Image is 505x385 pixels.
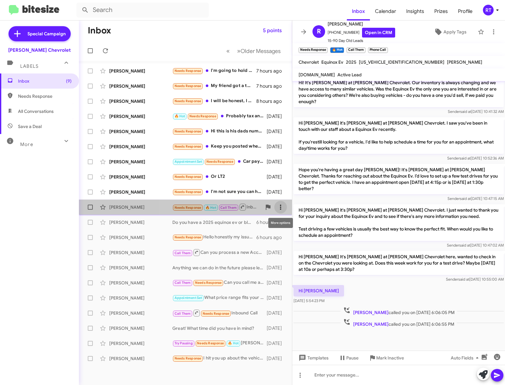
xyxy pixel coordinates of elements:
div: [DATE] [267,280,287,286]
div: More options [268,218,293,228]
div: [PERSON_NAME] [109,143,172,150]
div: [DATE] [267,340,287,347]
span: 🔥 Hot [228,341,239,345]
span: Needs Response [175,356,201,360]
div: What price range fits your budget? [172,294,267,301]
span: Insights [401,2,429,20]
span: Call Them [175,281,191,285]
span: 2025 [346,59,356,65]
span: Sender [DATE] 10:55:00 AM [446,277,504,282]
span: Templates [297,352,329,364]
div: [PERSON_NAME] [109,340,172,347]
small: Call Them [347,47,365,53]
a: Open in CRM [362,28,395,38]
a: Inbox [347,2,370,20]
div: [PERSON_NAME] [109,98,172,104]
span: Equinox Ev [321,59,343,65]
div: [PERSON_NAME] [109,234,172,241]
span: Auto Fields [451,352,481,364]
span: Sender [DATE] 10:52:36 AM [447,156,504,160]
div: [DATE] [267,189,287,195]
span: [US_VEHICLE_IDENTIFICATION_NUMBER] [359,59,444,65]
a: Calendar [370,2,401,20]
div: Inbound Call [172,309,267,317]
div: [DATE] [267,295,287,301]
div: 6 hours ago [256,234,287,241]
span: (9) [66,78,72,84]
span: Appointment Set [175,160,202,164]
span: More [20,142,33,147]
p: Hope you're having a great day [PERSON_NAME]! It's [PERSON_NAME] at [PERSON_NAME] Chevrolet. Than... [294,164,504,194]
span: [PERSON_NAME] [447,59,482,65]
span: All Conversations [18,108,54,114]
span: Needs Response [175,206,201,210]
span: Needs Response [197,341,224,345]
div: [PERSON_NAME] [109,68,172,74]
span: Mark Inactive [376,352,404,364]
span: said at [458,277,469,282]
div: My friend got a three-year lease pre-paying $5700 upfront with no monthly payment. Is that still ... [172,82,256,90]
div: [PERSON_NAME] [109,219,172,225]
div: Anything we can do in the future please let us know! [172,265,267,271]
div: [DATE] [267,355,287,362]
span: Save a Deal [18,123,42,130]
span: Special Campaign [27,31,66,37]
p: Hi [PERSON_NAME] it's [PERSON_NAME] at [PERSON_NAME] Chevrolet. I just wanted to thank you for yo... [294,204,504,241]
div: I'm going to hold off because I'm not going to get much for trade in [172,67,256,74]
span: R [317,26,321,37]
span: Needs Response [206,160,233,164]
div: 8 hours ago [256,98,287,104]
button: Auto Fields [446,352,486,364]
span: 15-90 Day Old Leads [328,38,395,44]
span: Needs Response [175,235,201,239]
p: Hi [PERSON_NAME] it's [PERSON_NAME] at [PERSON_NAME] Chevrolet. I saw you've been in touch with o... [294,117,504,154]
span: Needs Response [175,99,201,103]
span: said at [460,156,471,160]
div: [PERSON_NAME] [109,113,172,120]
span: Needs Response [203,312,229,316]
button: Apply Tags [425,26,475,38]
span: [PHONE_NUMBER] [328,28,395,38]
div: [DATE] [267,265,287,271]
div: [PERSON_NAME] [109,280,172,286]
span: Needs Response [175,144,201,149]
div: Hi this is his dads number. I'll check with him. [PERSON_NAME] is [DEMOGRAPHIC_DATA] and looking ... [172,128,267,135]
div: [DATE] [267,325,287,331]
a: Prizes [429,2,453,20]
span: [DATE] 5:54:23 PM [294,298,324,303]
div: Car payments are outrageously high and I'm not interested in high car payments because I have bad... [172,158,267,165]
small: 🔥 Hot [330,47,344,53]
small: Phone Call [368,47,388,53]
div: I hit you up about the vehicles I want to see. [172,355,267,362]
span: Needs Response [195,281,222,285]
button: 5 points [258,25,287,36]
div: [PERSON_NAME] [109,265,172,271]
span: 🔥 Hot [205,206,216,210]
div: 7 hours ago [256,68,287,74]
div: [DATE] [267,249,287,256]
p: Hi! It's [PERSON_NAME] at [PERSON_NAME] Chevrolet. Our inventory is always changing and we have a... [294,77,504,107]
div: [PERSON_NAME] [109,83,172,89]
span: Needs Response [175,69,201,73]
div: [DATE] [267,113,287,120]
span: Pause [346,352,359,364]
span: « [226,47,230,55]
div: [PERSON_NAME] [109,204,172,210]
div: [DATE] [267,310,287,316]
span: Sender [DATE] 10:47:15 AM [448,196,504,201]
div: [DATE] [267,174,287,180]
div: Keep you posted when we are ready [172,143,267,150]
span: 🔥 Hot [175,114,185,118]
div: I'm not sure you can help. I'm trying to turn in my lease, I'm way over on my miles. But I don't ... [172,188,267,195]
span: Sender [DATE] 10:41:32 AM [448,109,504,114]
div: Can you process a new AccuTrade appraisal and upload pictures please [172,248,267,256]
span: Call Them [220,206,237,210]
span: called you on [DATE] 6:06:05 PM [341,306,457,316]
a: Profile [453,2,478,20]
div: [PERSON_NAME] [109,159,172,165]
div: Inbound Call [172,203,262,211]
div: 6 hours ago [256,219,287,225]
